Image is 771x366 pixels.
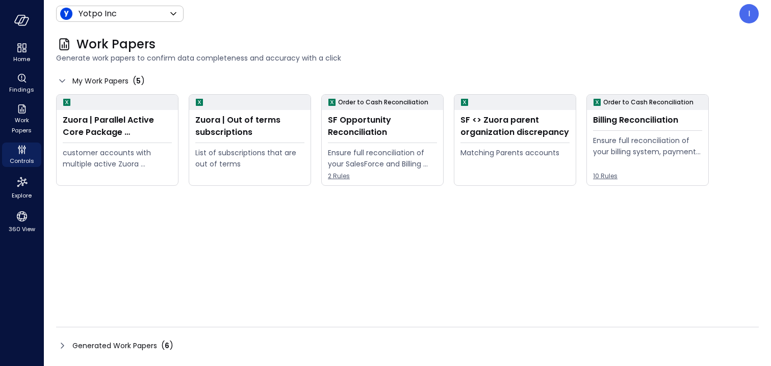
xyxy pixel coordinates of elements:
[76,36,156,52] span: Work Papers
[2,41,41,65] div: Home
[593,171,702,181] span: 10 Rules
[161,340,173,352] div: ( )
[63,147,172,170] div: customer accounts with multiple active Zuora subscriptions for core products
[195,147,304,170] div: List of subscriptions that are out of terms
[136,76,141,86] span: 5
[12,190,32,201] span: Explore
[72,340,157,351] span: Generated Work Papers
[9,85,34,95] span: Findings
[328,114,437,138] div: SF Opportunity Reconciliation
[748,8,750,20] p: I
[739,4,759,23] div: Ivailo Emanuilov
[328,171,437,181] span: 2 Rules
[9,224,35,234] span: 360 View
[338,97,428,107] p: Order to Cash Reconciliation
[195,114,304,138] div: Zuora | Out of terms subscriptions
[2,208,41,235] div: 360 View
[13,54,30,64] span: Home
[60,8,72,20] img: Icon
[72,75,128,87] span: My Work Papers
[2,143,41,167] div: Controls
[328,147,437,170] div: Ensure full reconciliation of your SalesForce and Billing system
[603,97,693,107] p: Order to Cash Reconciliation
[2,71,41,96] div: Findings
[593,114,702,126] div: Billing Reconciliation
[6,115,37,135] span: Work Papers
[460,114,570,138] div: SF <> Zuora parent organization discrepancy
[133,75,145,87] div: ( )
[63,114,172,138] div: Zuora | Parallel Active Core Package Subscriptions
[460,147,570,158] div: Matching Parents accounts
[165,341,169,351] span: 6
[593,135,702,157] div: Ensure full reconciliation of your billing system, payments gateway, and ERP
[2,173,41,202] div: Explore
[10,156,34,166] span: Controls
[79,8,117,20] p: Yotpo Inc
[56,52,759,64] span: Generate work papers to confirm data completeness and accuracy with a click
[2,102,41,136] div: Work Papers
